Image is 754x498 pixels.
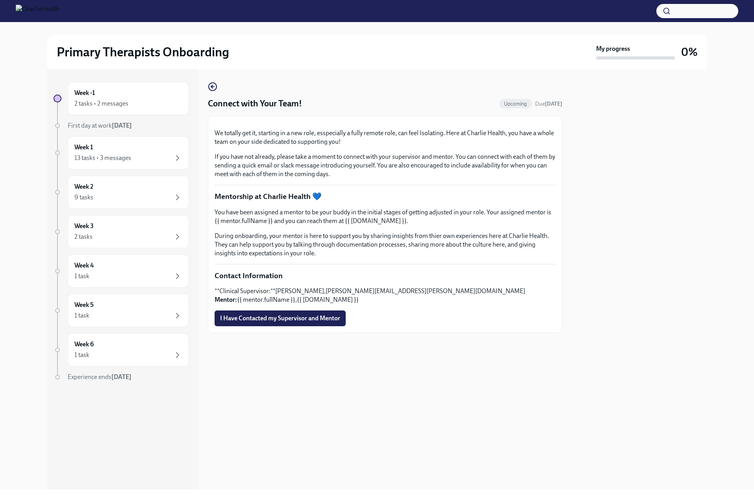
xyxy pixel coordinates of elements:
span: I Have Contacted my Supervisor and Mentor [220,314,340,322]
div: 1 task [74,351,89,359]
a: Week 113 tasks • 3 messages [54,136,189,169]
div: 2 tasks [74,232,93,241]
h3: 0% [681,45,698,59]
a: Week 61 task [54,333,189,366]
span: Due [535,100,562,107]
a: Week 32 tasks [54,215,189,248]
p: During onboarding, your mentor is here to support you by sharing insights from thier own experien... [215,232,556,258]
h6: Week 3 [74,222,94,230]
h2: Primary Therapists Onboarding [57,44,229,60]
strong: [DATE] [112,122,132,129]
p: Contact Information [215,271,556,281]
span: Upcoming [499,101,532,107]
a: First day at work[DATE] [54,121,189,130]
strong: Mentor: [215,296,237,303]
a: Week 29 tasks [54,176,189,209]
h6: Week -1 [74,89,95,97]
span: First day at work [68,122,132,129]
div: 9 tasks [74,193,93,202]
strong: [DATE] [545,100,562,107]
p: If you have not already, please take a moment to connect with your supervisor and mentor. You can... [215,152,556,178]
strong: [DATE] [111,373,132,381]
h6: Week 4 [74,261,94,270]
img: CharlieHealth [16,5,59,17]
div: 1 task [74,272,89,281]
div: 2 tasks • 2 messages [74,99,128,108]
a: Week 41 task [54,255,189,288]
span: Experience ends [68,373,132,381]
h6: Week 5 [74,301,94,309]
p: **Clinical Supervisor:**[PERSON_NAME],[PERSON_NAME][EMAIL_ADDRESS][PERSON_NAME][DOMAIN_NAME] {{ m... [215,287,556,304]
p: You have been assigned a mentor to be your buddy in the initial stages of getting adjusted in you... [215,208,556,225]
a: Week -12 tasks • 2 messages [54,82,189,115]
div: 1 task [74,311,89,320]
a: Week 51 task [54,294,189,327]
p: We totally get it, starting in a new role, esspecially a fully remote role, can feel Isolating. H... [215,129,556,146]
h6: Week 1 [74,143,93,152]
div: 13 tasks • 3 messages [74,154,131,162]
h4: Connect with Your Team! [208,98,302,110]
h6: Week 6 [74,340,94,349]
h6: Week 2 [74,182,93,191]
span: August 22nd, 2025 07:00 [535,100,562,108]
p: Mentorship at Charlie Health 💙 [215,191,556,202]
button: I Have Contacted my Supervisor and Mentor [215,310,346,326]
strong: My progress [596,45,630,53]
